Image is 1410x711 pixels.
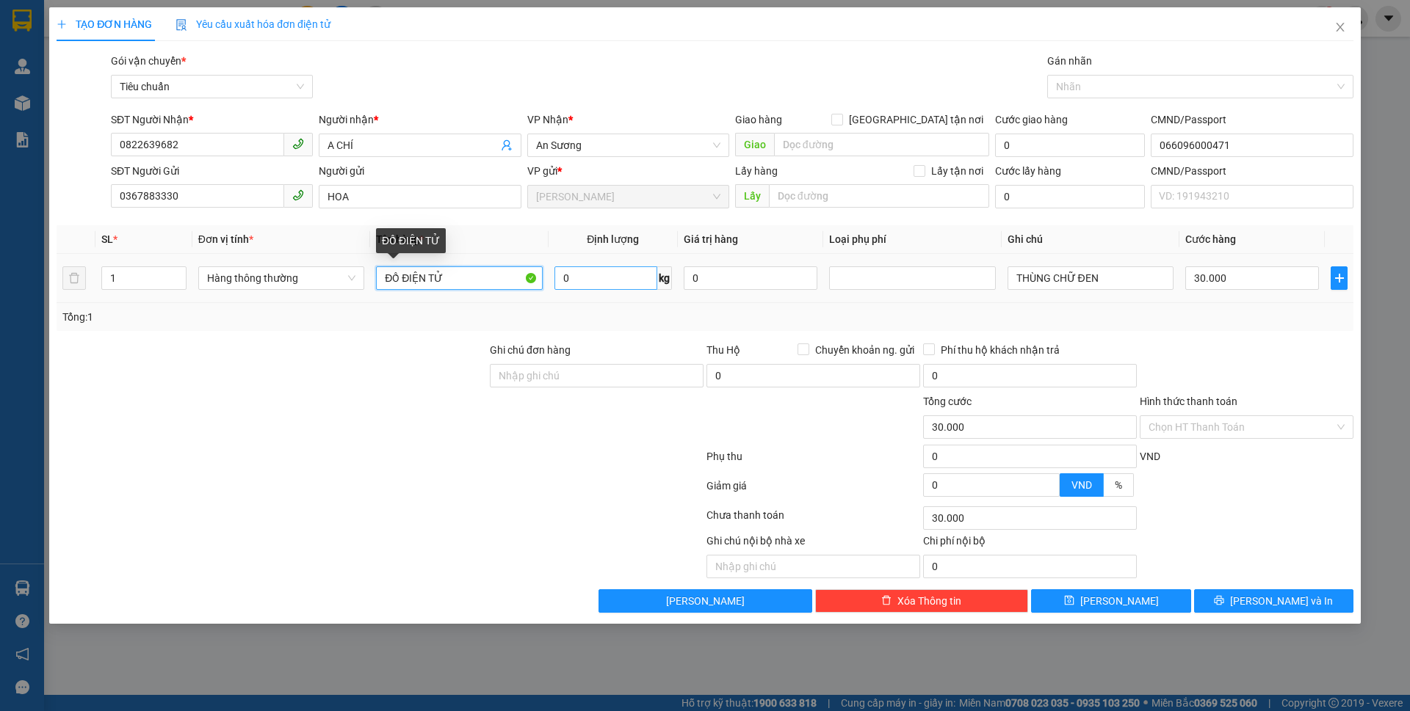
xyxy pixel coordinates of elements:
input: Ghi Chú [1008,266,1174,290]
span: [PERSON_NAME] và In [1230,593,1333,609]
input: Dọc đường [769,184,989,208]
span: An Sương [536,134,720,156]
div: Chi phí nội bộ [923,533,1137,555]
span: Tiêu chuẩn [120,76,304,98]
div: Người gửi [319,163,521,179]
span: Phí thu hộ khách nhận trả [935,342,1066,358]
label: Cước giao hàng [995,114,1068,125]
span: [PERSON_NAME] [1080,593,1159,609]
div: Ghi chú nội bộ nhà xe [706,533,920,555]
div: Giảm giá [705,478,922,503]
label: Ghi chú đơn hàng [490,344,571,356]
span: [GEOGRAPHIC_DATA] tận nơi [843,112,989,128]
span: VND [1071,479,1092,491]
button: plus [1331,266,1347,290]
button: Close [1320,7,1361,48]
span: Thu Hộ [706,344,740,356]
span: phone [292,189,304,201]
div: SĐT Người Nhận [111,112,313,128]
span: Đơn vị tính [198,233,253,245]
span: Yêu cầu xuất hóa đơn điện tử [176,18,330,30]
input: 0 [684,266,817,290]
span: Định lượng [587,233,639,245]
label: Gán nhãn [1047,55,1092,67]
span: Cước hàng [1185,233,1236,245]
span: Tổng cước [923,395,972,407]
span: % [1115,479,1122,491]
span: Chuyển khoản ng. gửi [809,342,920,358]
span: Cư Kuin [536,186,720,208]
img: icon [176,19,187,31]
span: Gói vận chuyển [111,55,186,67]
span: plus [1331,272,1346,284]
button: save[PERSON_NAME] [1031,589,1190,613]
div: CMND/Passport [1151,163,1353,179]
span: delete [881,595,892,607]
input: Ghi chú đơn hàng [490,364,704,387]
button: printer[PERSON_NAME] và In [1194,589,1353,613]
div: ĐỒ ĐIỆN TỬ [376,228,446,253]
input: VD: Bàn, Ghế [376,266,542,290]
input: Cước giao hàng [995,134,1145,157]
div: Người nhận [319,112,521,128]
span: close [1334,21,1346,33]
span: plus [57,19,67,29]
span: Lấy tận nơi [925,163,989,179]
th: Loại phụ phí [823,225,1001,254]
div: VP gửi [527,163,729,179]
span: printer [1214,595,1224,607]
div: Phụ thu [705,448,922,474]
div: SĐT Người Gửi [111,163,313,179]
input: Cước lấy hàng [995,185,1145,208]
button: deleteXóa Thông tin [815,589,1029,613]
div: Chưa thanh toán [705,507,922,533]
span: kg [657,266,672,290]
span: phone [292,138,304,150]
span: Lấy [735,184,769,208]
span: Giao hàng [735,114,782,125]
div: Tổng: 1 [62,309,544,325]
label: Cước lấy hàng [995,165,1061,177]
div: CMND/Passport [1151,112,1353,128]
span: user-add [501,139,513,151]
span: Hàng thông thường [207,267,355,289]
span: Giá trị hàng [684,233,738,245]
span: Xóa Thông tin [897,593,961,609]
button: [PERSON_NAME] [599,589,812,613]
span: save [1064,595,1074,607]
input: Nhập ghi chú [706,555,920,578]
span: VP Nhận [527,114,568,125]
span: Lấy hàng [735,165,778,177]
label: Hình thức thanh toán [1140,395,1237,407]
button: delete [62,266,86,290]
span: [PERSON_NAME] [666,593,745,609]
input: Dọc đường [774,133,989,156]
span: SL [101,233,113,245]
span: TẠO ĐƠN HÀNG [57,18,152,30]
th: Ghi chú [1002,225,1179,254]
span: VND [1140,451,1160,462]
span: Giao [735,133,774,156]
